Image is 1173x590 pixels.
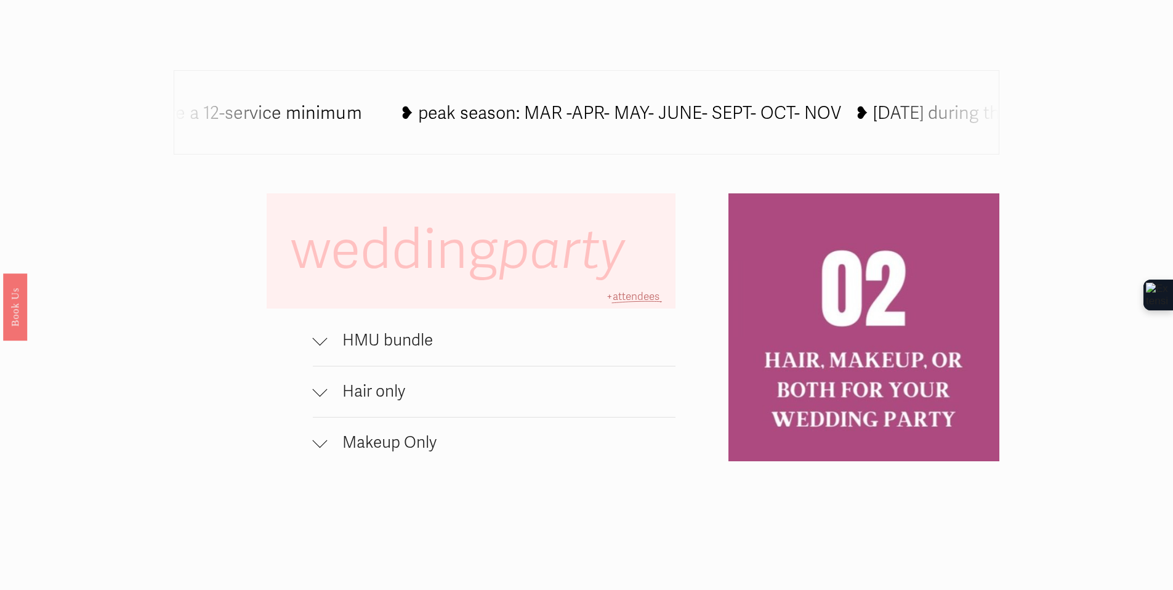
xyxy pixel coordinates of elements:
em: party [498,217,625,284]
a: Book Us [3,273,27,341]
span: Makeup Only [328,433,676,453]
span: wedding [291,217,637,284]
span: HMU bundle [328,331,676,350]
span: attendees [613,290,659,303]
img: Extension Icon [1146,283,1171,307]
button: Makeup Only [313,418,676,468]
button: Hair only [313,366,676,417]
span: Hair only [328,382,676,402]
button: HMU bundle [313,315,676,366]
span: + [607,290,613,303]
tspan: ❥ peak season: MAR -APR- MAY- JUNE- SEPT- OCT- NOV [400,102,842,124]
